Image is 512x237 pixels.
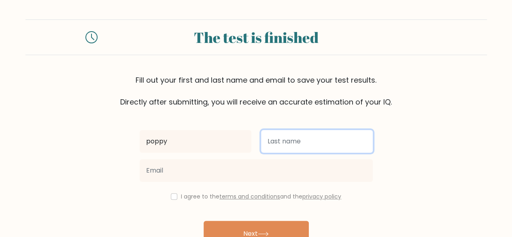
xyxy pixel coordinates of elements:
input: Last name [261,130,373,153]
div: The test is finished [107,26,405,48]
a: terms and conditions [219,192,280,201]
input: Email [140,159,373,182]
a: privacy policy [302,192,341,201]
div: Fill out your first and last name and email to save your test results. Directly after submitting,... [25,75,487,107]
input: First name [140,130,251,153]
label: I agree to the and the [181,192,341,201]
